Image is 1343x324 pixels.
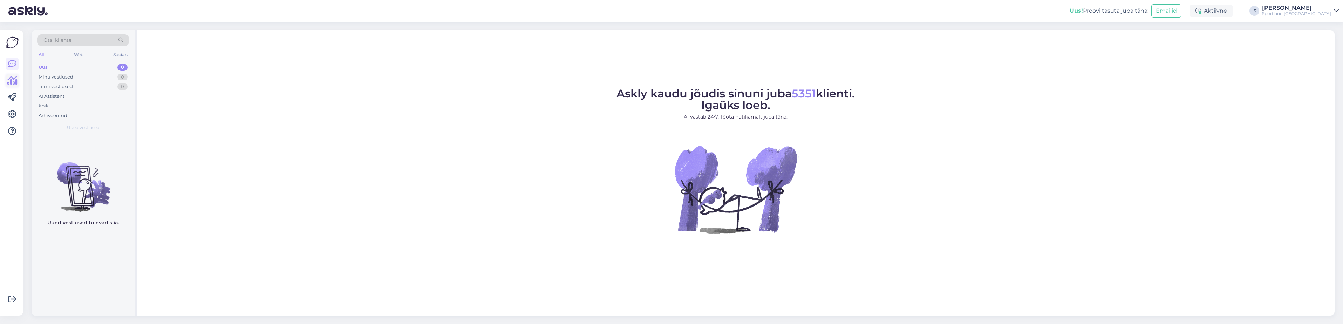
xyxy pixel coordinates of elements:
[1262,5,1339,16] a: [PERSON_NAME]Sportland [GEOGRAPHIC_DATA]
[1190,5,1233,17] div: Aktiivne
[616,87,855,112] span: Askly kaudu jõudis sinuni juba klienti. Igaüks loeb.
[6,36,19,49] img: Askly Logo
[1249,6,1259,16] div: IS
[37,50,45,59] div: All
[112,50,129,59] div: Socials
[1262,5,1331,11] div: [PERSON_NAME]
[1262,11,1331,16] div: Sportland [GEOGRAPHIC_DATA]
[39,112,67,119] div: Arhiveeritud
[1151,4,1181,18] button: Emailid
[47,219,119,227] p: Uued vestlused tulevad siia.
[117,74,128,81] div: 0
[673,126,799,252] img: No Chat active
[32,150,135,213] img: No chats
[117,83,128,90] div: 0
[1070,7,1148,15] div: Proovi tasuta juba täna:
[1070,7,1083,14] b: Uus!
[39,74,73,81] div: Minu vestlused
[39,93,64,100] div: AI Assistent
[117,64,128,71] div: 0
[39,102,49,109] div: Kõik
[792,87,816,100] span: 5351
[39,64,48,71] div: Uus
[616,113,855,121] p: AI vastab 24/7. Tööta nutikamalt juba täna.
[39,83,73,90] div: Tiimi vestlused
[73,50,85,59] div: Web
[43,36,71,44] span: Otsi kliente
[67,124,100,131] span: Uued vestlused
